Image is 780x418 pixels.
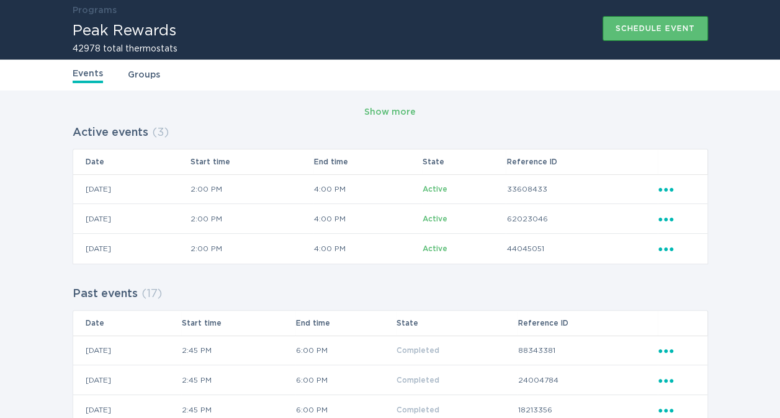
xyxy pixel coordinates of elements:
div: Popover menu [658,373,695,387]
h1: Peak Rewards [73,24,177,38]
td: 4:00 PM [313,234,422,264]
span: ( 17 ) [141,288,162,300]
tr: 18aefd64a0bf49a0a146ecf53398168e [73,204,707,234]
tr: 77b50a3757e34030a8b935bc546cd23d [73,336,707,365]
div: Popover menu [658,242,695,256]
tr: 88fc5fd53e4440328352610aa5b045de [73,234,707,264]
td: [DATE] [73,336,181,365]
td: 2:00 PM [190,234,313,264]
td: [DATE] [73,204,190,234]
div: Popover menu [658,344,695,357]
tr: Table Headers [73,311,707,336]
div: Schedule event [616,25,695,32]
th: State [396,311,518,336]
span: Active [423,185,447,193]
tr: 3fe8c541eb184836ac2ad939d2815297 [73,365,707,395]
td: 33608433 [506,174,657,204]
span: Active [423,215,447,223]
td: 6:00 PM [295,336,396,365]
td: 4:00 PM [313,174,422,204]
div: Popover menu [658,212,695,226]
td: 88343381 [518,336,658,365]
a: Groups [128,68,160,82]
th: Reference ID [506,149,657,174]
th: Start time [190,149,313,174]
span: ( 3 ) [152,127,169,138]
td: 44045051 [506,234,657,264]
th: State [422,149,506,174]
th: Start time [181,311,295,336]
td: 24004784 [518,365,658,395]
td: 2:00 PM [190,204,313,234]
td: 2:00 PM [190,174,313,204]
th: Date [73,149,190,174]
th: End time [313,149,422,174]
td: 2:45 PM [181,365,295,395]
span: Completed [397,406,439,414]
h2: 42978 total thermostats [73,45,177,53]
th: End time [295,311,396,336]
span: Completed [397,376,439,384]
div: Popover menu [658,182,695,196]
td: 62023046 [506,204,657,234]
span: Active [423,245,447,252]
div: Popover menu [658,403,695,417]
td: 6:00 PM [295,365,396,395]
a: Events [73,67,103,83]
td: 2:45 PM [181,336,295,365]
td: [DATE] [73,174,190,204]
button: Show more [364,103,416,122]
button: Schedule event [603,16,708,41]
h2: Past events [73,283,138,305]
th: Date [73,311,181,336]
span: Completed [397,347,439,354]
h2: Active events [73,122,148,144]
tr: e7ac5a4973004bdea021dccc72ecbc81 [73,174,707,204]
th: Reference ID [518,311,658,336]
a: Programs [73,6,117,15]
td: 4:00 PM [313,204,422,234]
div: Show more [364,105,416,119]
td: [DATE] [73,365,181,395]
tr: Table Headers [73,149,707,174]
td: [DATE] [73,234,190,264]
